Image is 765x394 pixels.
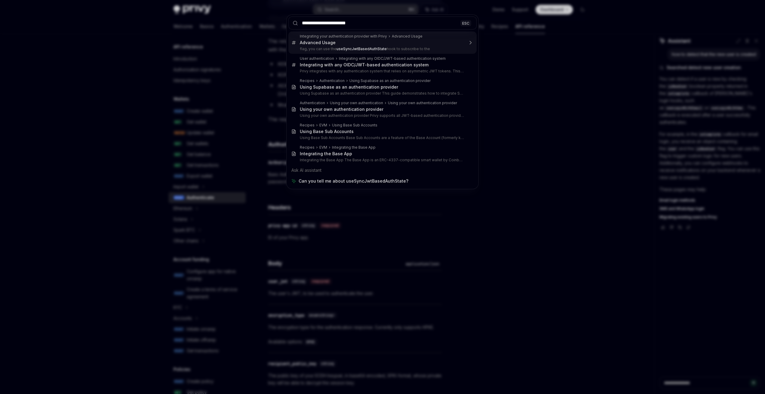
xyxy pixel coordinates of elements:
div: Integrating with any OIDC/JWT-based authentication system [339,56,446,61]
div: Using Supabase as an authentication provider [300,84,398,90]
div: Recipes [300,123,315,128]
div: Using Base Sub Accounts [332,123,377,128]
div: Advanced Usage [392,34,422,39]
p: Privy integrates with any authentication system that relies on asymmetric JWT tokens. This includes [300,69,464,74]
div: Integrating your authentication provider with Privy [300,34,387,39]
div: Using Supabase as an authentication provider [349,78,431,83]
div: ESC [460,20,471,26]
p: Using your own authentication provider Privy supports all JWT-based authentication providers. This i [300,113,464,118]
div: Integrating the Base App [332,145,376,150]
div: Using your own authentication provider [300,107,383,112]
div: Recipes [300,78,315,83]
div: User authentication [300,56,334,61]
b: useSyncJwtBasedAuthState [336,47,387,51]
span: Can you tell me about useSyncJwtBasedAuthState? [299,178,408,184]
div: EVM [319,145,327,150]
div: Using Base Sub Accounts [300,129,354,134]
div: Authentication [319,78,345,83]
div: Using your own authentication [330,101,383,105]
div: EVM [319,123,327,128]
div: Ask AI assistant [288,165,477,176]
p: flag, you can use the hook to subscribe to the [300,47,464,51]
div: Integrating with any OIDC/JWT-based authentication system [300,62,429,68]
p: Integrating the Base App The Base App is an ERC-4337-compatible smart wallet by Coinbase that users [300,158,464,162]
div: Authentication [300,101,325,105]
p: Using Base Sub Accounts Base Sub Accounts are a feature of the Base Account (formerly known as Coinb [300,135,464,140]
p: Using Supabase as an authentication provider This guide demonstrates how to integrate Supabase's aut [300,91,464,96]
div: Recipes [300,145,315,150]
div: Using your own authentication provider [388,101,457,105]
div: Integrating the Base App [300,151,352,156]
div: Advanced Usage [300,40,336,45]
